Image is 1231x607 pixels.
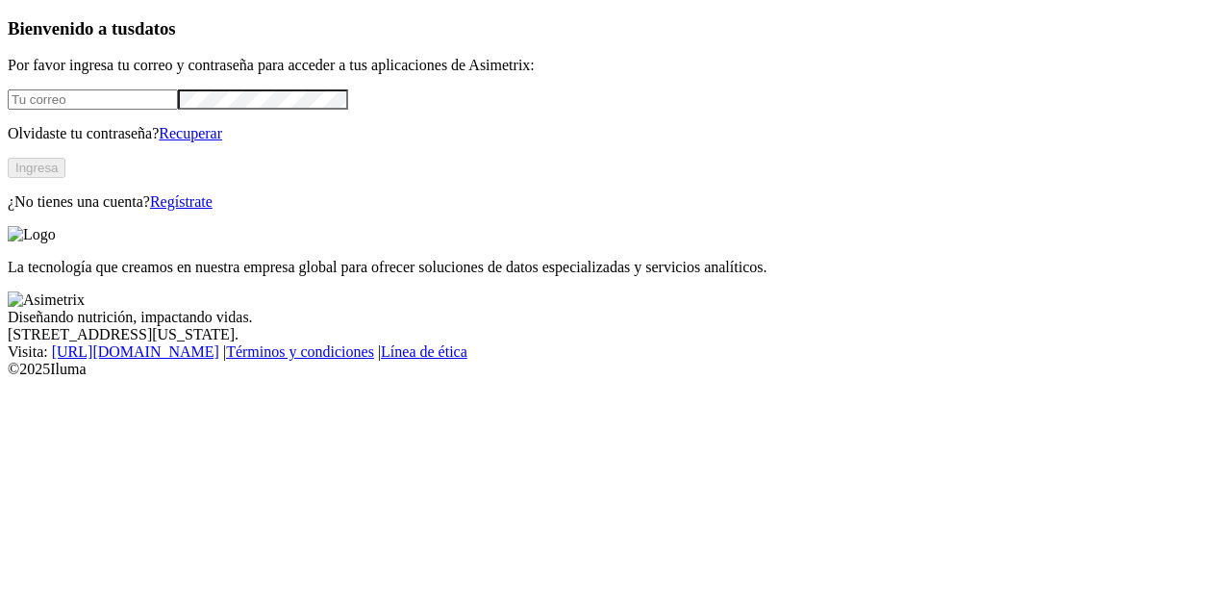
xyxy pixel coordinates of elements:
[135,18,176,38] span: datos
[8,89,178,110] input: Tu correo
[8,193,1223,211] p: ¿No tienes una cuenta?
[8,259,1223,276] p: La tecnología que creamos en nuestra empresa global para ofrecer soluciones de datos especializad...
[226,343,374,360] a: Términos y condiciones
[381,343,467,360] a: Línea de ética
[8,326,1223,343] div: [STREET_ADDRESS][US_STATE].
[8,57,1223,74] p: Por favor ingresa tu correo y contraseña para acceder a tus aplicaciones de Asimetrix:
[8,361,1223,378] div: © 2025 Iluma
[8,226,56,243] img: Logo
[8,309,1223,326] div: Diseñando nutrición, impactando vidas.
[52,343,219,360] a: [URL][DOMAIN_NAME]
[8,18,1223,39] h3: Bienvenido a tus
[8,343,1223,361] div: Visita : | |
[8,125,1223,142] p: Olvidaste tu contraseña?
[8,291,85,309] img: Asimetrix
[159,125,222,141] a: Recuperar
[8,158,65,178] button: Ingresa
[150,193,213,210] a: Regístrate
